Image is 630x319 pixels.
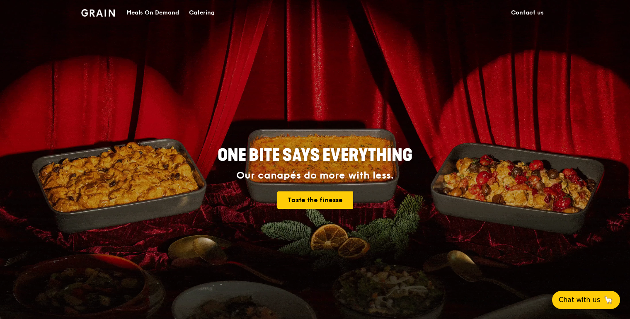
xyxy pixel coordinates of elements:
[189,0,215,25] div: Catering
[166,170,464,181] div: Our canapés do more with less.
[552,291,620,309] button: Chat with us🦙
[126,0,179,25] div: Meals On Demand
[277,191,353,209] a: Taste the finesse
[603,295,613,305] span: 🦙
[184,0,220,25] a: Catering
[559,295,600,305] span: Chat with us
[218,145,412,165] span: ONE BITE SAYS EVERYTHING
[506,0,549,25] a: Contact us
[81,9,115,17] img: Grain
